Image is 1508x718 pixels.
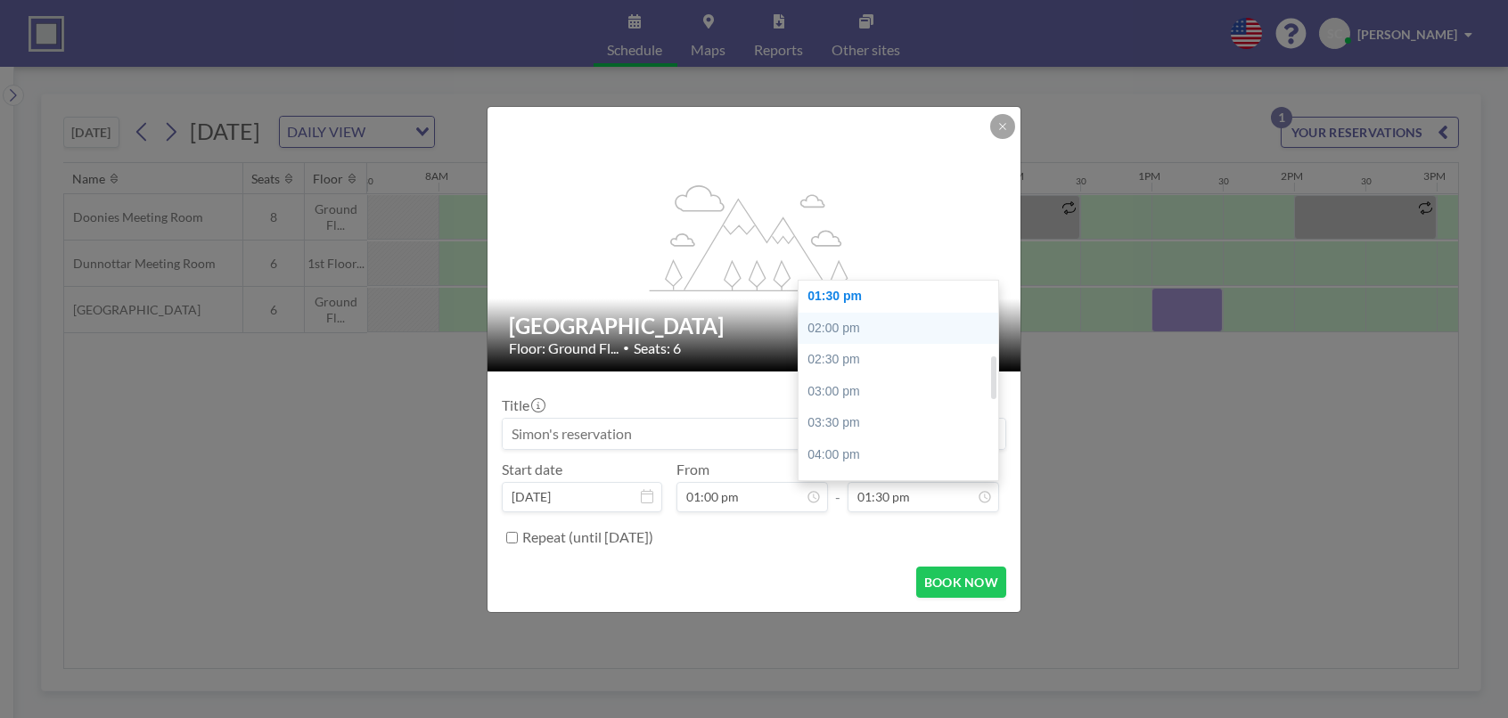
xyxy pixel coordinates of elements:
[509,339,619,357] span: Floor: Ground Fl...
[522,528,653,546] label: Repeat (until [DATE])
[799,313,1007,345] div: 02:00 pm
[502,396,544,414] label: Title
[799,344,1007,376] div: 02:30 pm
[835,467,840,506] span: -
[799,281,1007,313] div: 01:30 pm
[509,313,1001,339] h2: [GEOGRAPHIC_DATA]
[503,419,1005,449] input: Simon's reservation
[502,461,562,478] label: Start date
[916,567,1006,598] button: BOOK NOW
[676,461,709,478] label: From
[650,184,860,290] g: flex-grow: 1.2;
[634,339,681,357] span: Seats: 6
[799,407,1007,439] div: 03:30 pm
[623,341,629,355] span: •
[799,439,1007,471] div: 04:00 pm
[799,376,1007,408] div: 03:00 pm
[799,471,1007,503] div: 04:30 pm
